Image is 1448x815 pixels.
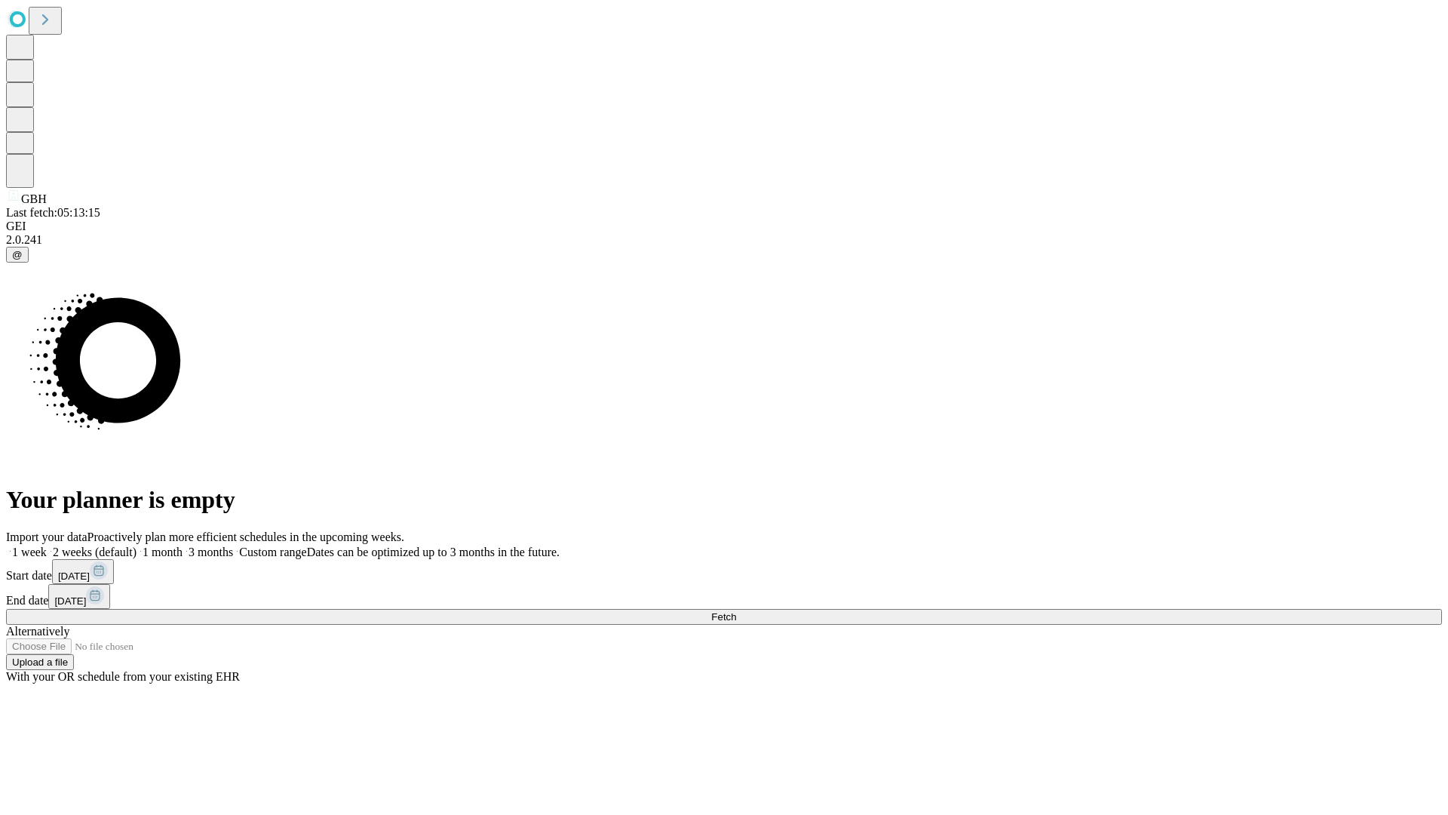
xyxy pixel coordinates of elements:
[6,220,1442,233] div: GEI
[87,531,404,543] span: Proactively plan more efficient schedules in the upcoming weeks.
[12,249,23,260] span: @
[6,654,74,670] button: Upload a file
[53,546,137,558] span: 2 weeks (default)
[189,546,233,558] span: 3 months
[6,625,69,638] span: Alternatively
[239,546,306,558] span: Custom range
[6,531,87,543] span: Import your data
[6,233,1442,247] div: 2.0.241
[54,595,86,607] span: [DATE]
[21,192,47,205] span: GBH
[6,206,100,219] span: Last fetch: 05:13:15
[6,584,1442,609] div: End date
[6,670,240,683] span: With your OR schedule from your existing EHR
[6,486,1442,514] h1: Your planner is empty
[143,546,183,558] span: 1 month
[6,559,1442,584] div: Start date
[58,570,90,582] span: [DATE]
[52,559,114,584] button: [DATE]
[6,247,29,263] button: @
[6,609,1442,625] button: Fetch
[711,611,736,623] span: Fetch
[48,584,110,609] button: [DATE]
[307,546,560,558] span: Dates can be optimized up to 3 months in the future.
[12,546,47,558] span: 1 week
